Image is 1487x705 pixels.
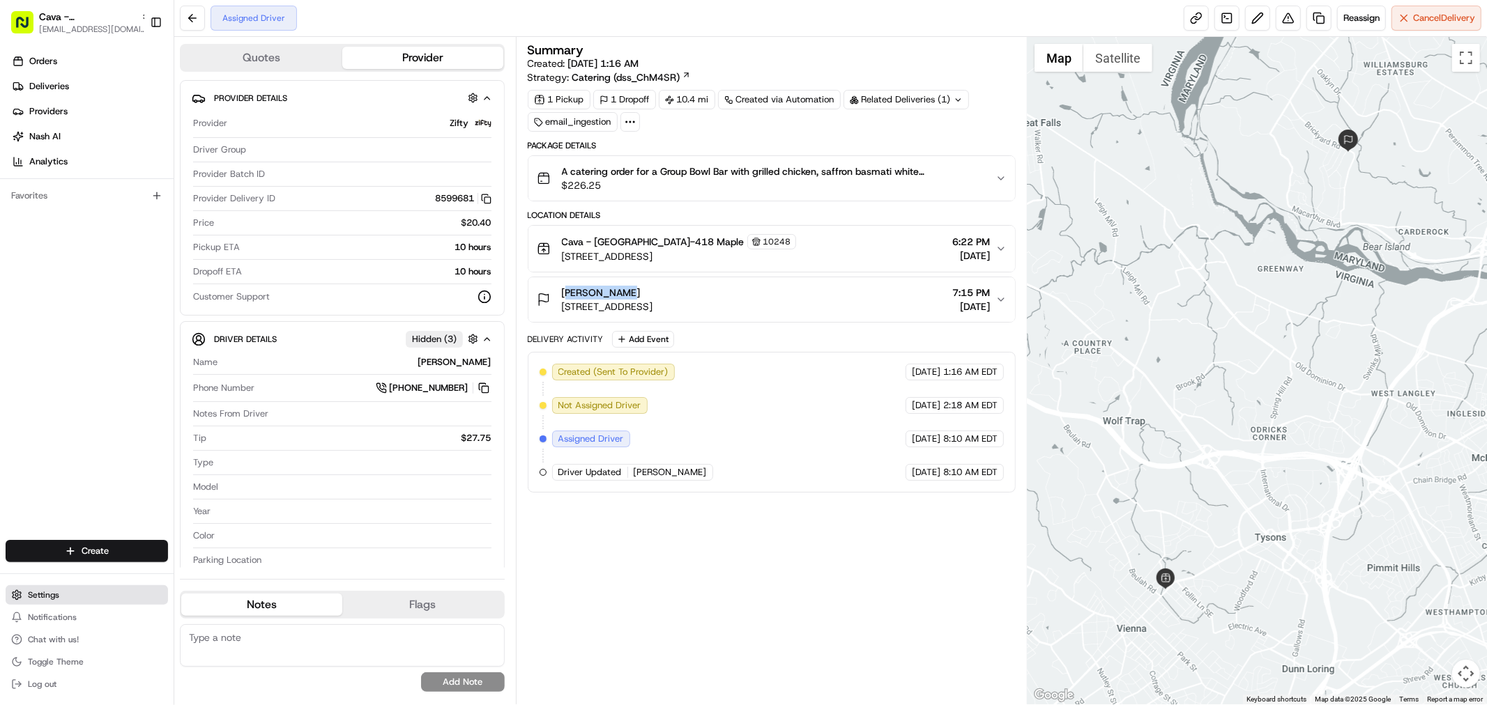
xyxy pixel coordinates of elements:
a: Powered byPylon [98,235,169,247]
a: Terms (opens in new tab) [1399,695,1419,703]
a: Open this area in Google Maps (opens a new window) [1031,686,1077,704]
button: [PERSON_NAME][STREET_ADDRESS]7:15 PM[DATE] [528,277,1015,322]
span: Assigned Driver [558,433,624,445]
span: Hidden ( 3 ) [412,333,457,346]
button: Toggle fullscreen view [1452,44,1480,72]
span: Year [193,505,211,518]
button: Show satellite imagery [1083,44,1152,72]
a: 📗Knowledge Base [8,196,112,222]
button: A catering order for a Group Bowl Bar with grilled chicken, saffron basmati white [PERSON_NAME], ... [528,156,1015,201]
span: Tip [193,432,206,444]
span: [PHONE_NUMBER] [390,382,468,394]
button: Cava - [GEOGRAPHIC_DATA][EMAIL_ADDRESS][DOMAIN_NAME] [6,6,144,39]
span: Settings [28,589,59,601]
img: Google [1031,686,1077,704]
a: Deliveries [6,75,174,98]
span: Analytics [29,155,68,168]
div: 📗 [14,203,25,215]
span: Deliveries [29,80,69,93]
span: [DATE] [952,249,990,263]
span: Customer Support [193,290,270,303]
div: Related Deliveries (1) [844,90,969,109]
span: [PERSON_NAME] [562,286,641,300]
span: Provider Details [214,93,287,104]
img: zifty-logo-trans-sq.png [475,115,491,132]
span: Model [193,481,218,493]
div: $27.75 [212,432,491,444]
span: [DATE] [912,366,940,378]
a: 💻API Documentation [112,196,229,222]
a: Providers [6,100,174,123]
button: Driver DetailsHidden (3) [192,327,493,350]
span: Toggle Theme [28,656,84,667]
a: Nash AI [6,125,174,148]
button: Quotes [181,47,342,69]
button: 8599681 [436,192,491,205]
span: Reassign [1343,12,1380,24]
span: Price [193,217,214,229]
button: Hidden (3) [406,330,482,348]
span: Parking Location [193,554,261,566]
span: [DATE] [912,433,940,445]
div: 10 hours [245,241,491,254]
span: Create [82,545,109,557]
button: Show street map [1035,44,1083,72]
button: Log out [6,674,168,694]
div: Start new chat [47,133,229,147]
span: Pickup ETA [193,241,240,254]
div: email_ingestion [528,112,618,132]
a: Orders [6,50,174,72]
button: Provider [342,47,503,69]
span: 6:22 PM [952,235,990,249]
span: Providers [29,105,68,118]
button: Notes [181,594,342,616]
div: Location Details [528,210,1016,221]
span: Nash AI [29,130,61,143]
span: Knowledge Base [28,202,107,216]
span: Catering (dss_ChM4SR) [572,70,680,84]
a: [PHONE_NUMBER] [376,380,491,396]
span: Driver Updated [558,466,622,479]
div: We're available if you need us! [47,147,176,158]
span: Chat with us! [28,634,79,645]
a: Created via Automation [718,90,841,109]
button: Toggle Theme [6,652,168,672]
span: Zifty [450,117,469,130]
span: 1:16 AM EDT [943,366,998,378]
div: Delivery Activity [528,334,604,345]
span: Type [193,456,213,469]
a: Catering (dss_ChM4SR) [572,70,691,84]
span: [STREET_ADDRESS] [562,300,653,313]
span: [DATE] [912,399,940,412]
span: Created (Sent To Provider) [558,366,669,378]
span: Driver Details [214,334,277,345]
span: Log out [28,679,56,690]
span: Provider Batch ID [193,168,265,180]
span: Name [193,356,218,369]
span: 7:15 PM [952,286,990,300]
button: Start new chat [237,137,254,154]
button: Map camera controls [1452,660,1480,688]
button: CancelDelivery [1391,6,1481,31]
button: Cava - [GEOGRAPHIC_DATA] [39,10,135,24]
div: 1 Pickup [528,90,590,109]
span: Created: [528,56,639,70]
button: Create [6,540,168,562]
span: Notifications [28,612,77,623]
span: Provider Delivery ID [193,192,275,205]
button: Keyboard shortcuts [1246,695,1306,704]
a: Analytics [6,150,174,173]
span: Map data ©2025 Google [1315,695,1391,703]
span: Dropoff ETA [193,265,242,278]
span: Driver Group [193,144,246,156]
span: 8:10 AM EDT [943,466,998,479]
span: 8:10 AM EDT [943,433,998,445]
input: Clear [36,90,230,104]
span: $20.40 [462,217,491,229]
span: 2:18 AM EDT [943,399,998,412]
span: [PERSON_NAME] [634,466,707,479]
button: Provider Details [192,86,493,109]
p: Welcome 👋 [14,56,254,78]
